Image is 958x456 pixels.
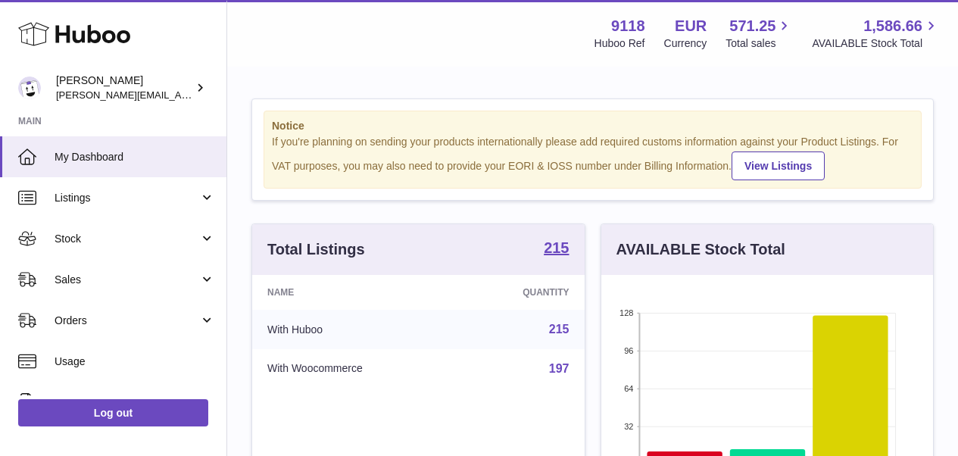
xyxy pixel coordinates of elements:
[624,346,633,355] text: 96
[18,77,41,99] img: freddie.sawkins@czechandspeake.com
[55,273,199,287] span: Sales
[55,150,215,164] span: My Dashboard
[664,36,707,51] div: Currency
[18,399,208,426] a: Log out
[252,349,458,389] td: With Woocommerce
[863,16,922,36] span: 1,586.66
[544,240,569,258] a: 215
[252,275,458,310] th: Name
[55,191,199,205] span: Listings
[458,275,584,310] th: Quantity
[55,354,215,369] span: Usage
[729,16,775,36] span: 571.25
[619,308,633,317] text: 128
[549,362,569,375] a: 197
[726,36,793,51] span: Total sales
[56,73,192,102] div: [PERSON_NAME]
[726,16,793,51] a: 571.25 Total sales
[624,384,633,393] text: 64
[272,135,913,180] div: If you're planning on sending your products internationally please add required customs informati...
[272,119,913,133] strong: Notice
[675,16,707,36] strong: EUR
[549,323,569,336] a: 215
[267,239,365,260] h3: Total Listings
[611,16,645,36] strong: 9118
[616,239,785,260] h3: AVAILABLE Stock Total
[544,240,569,255] strong: 215
[624,422,633,431] text: 32
[55,232,199,246] span: Stock
[594,36,645,51] div: Huboo Ref
[56,89,385,101] span: [PERSON_NAME][EMAIL_ADDRESS][PERSON_NAME][DOMAIN_NAME]
[732,151,825,180] a: View Listings
[55,314,199,328] span: Orders
[812,16,940,51] a: 1,586.66 AVAILABLE Stock Total
[55,395,199,410] span: Invoicing and Payments
[812,36,940,51] span: AVAILABLE Stock Total
[252,310,458,349] td: With Huboo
